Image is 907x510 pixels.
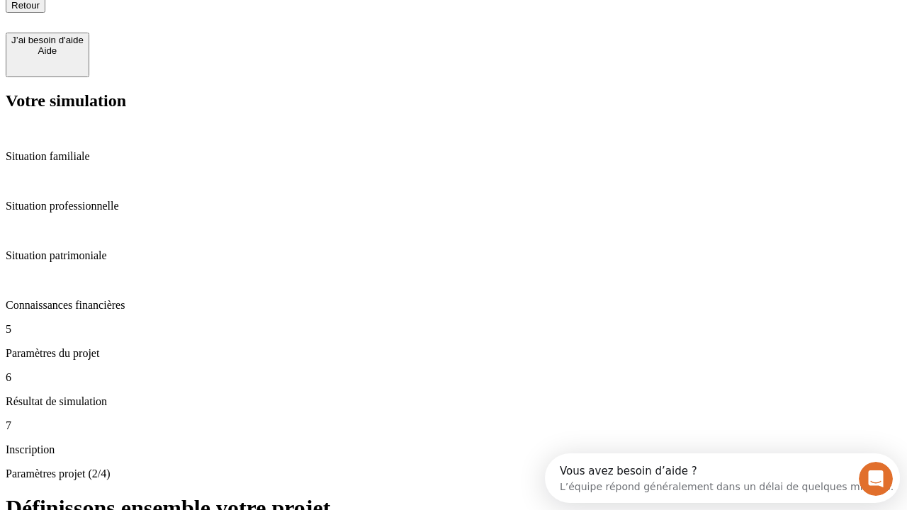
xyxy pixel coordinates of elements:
div: J’ai besoin d'aide [11,35,84,45]
p: Situation patrimoniale [6,249,901,262]
iframe: Intercom live chat discovery launcher [545,453,900,503]
p: Paramètres projet (2/4) [6,467,901,480]
div: Ouvrir le Messenger Intercom [6,6,390,45]
p: Paramètres du projet [6,347,901,360]
div: L’équipe répond généralement dans un délai de quelques minutes. [15,23,349,38]
button: J’ai besoin d'aideAide [6,33,89,77]
iframe: Intercom live chat [859,462,893,496]
p: 5 [6,323,901,336]
p: 7 [6,419,901,432]
p: 6 [6,371,901,384]
div: Vous avez besoin d’aide ? [15,12,349,23]
div: Aide [11,45,84,56]
p: Situation professionnelle [6,200,901,212]
p: Inscription [6,443,901,456]
h2: Votre simulation [6,91,901,110]
p: Résultat de simulation [6,395,901,408]
p: Situation familiale [6,150,901,163]
p: Connaissances financières [6,299,901,312]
